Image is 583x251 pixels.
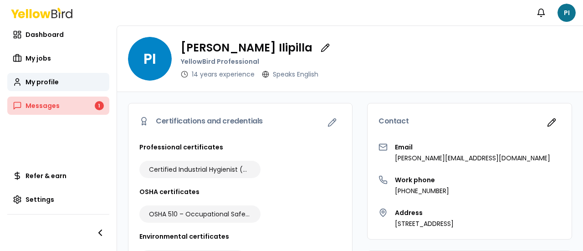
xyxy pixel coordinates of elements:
h3: Email [395,143,550,152]
span: Refer & earn [26,171,66,180]
a: My jobs [7,49,109,67]
p: [PERSON_NAME][EMAIL_ADDRESS][DOMAIN_NAME] [395,154,550,163]
span: Messages [26,101,60,110]
h3: Environmental certificates [139,232,341,241]
h3: Professional certificates [139,143,341,152]
span: PI [128,37,172,81]
p: [PERSON_NAME] Ilipilla [181,42,312,53]
p: Speaks English [273,70,318,79]
span: PI [557,4,576,22]
span: My jobs [26,54,51,63]
a: Refer & earn [7,167,109,185]
a: Dashboard [7,26,109,44]
div: OSHA 510 – Occupational Safety & Health Standards for the Construction Industry (30-Hour) [139,205,261,223]
h3: Work phone [395,175,449,184]
div: Certified Industrial Hygienist (CIH) [139,161,261,178]
span: Contact [378,118,409,125]
span: Dashboard [26,30,64,39]
a: Messages1 [7,97,109,115]
a: Settings [7,190,109,209]
div: 1 [95,101,104,110]
span: Settings [26,195,54,204]
p: YellowBird Professional [181,57,334,66]
span: My profile [26,77,59,87]
p: [PHONE_NUMBER] [395,186,449,195]
h3: OSHA certificates [139,187,341,196]
span: Certifications and credentials [156,118,263,125]
span: OSHA 510 – Occupational Safety & Health Standards for the Construction Industry (30-Hour) [149,210,251,219]
p: 14 years experience [192,70,255,79]
span: Certified Industrial Hygienist (CIH) [149,165,251,174]
h3: Address [395,208,454,217]
a: My profile [7,73,109,91]
p: [STREET_ADDRESS] [395,219,454,228]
